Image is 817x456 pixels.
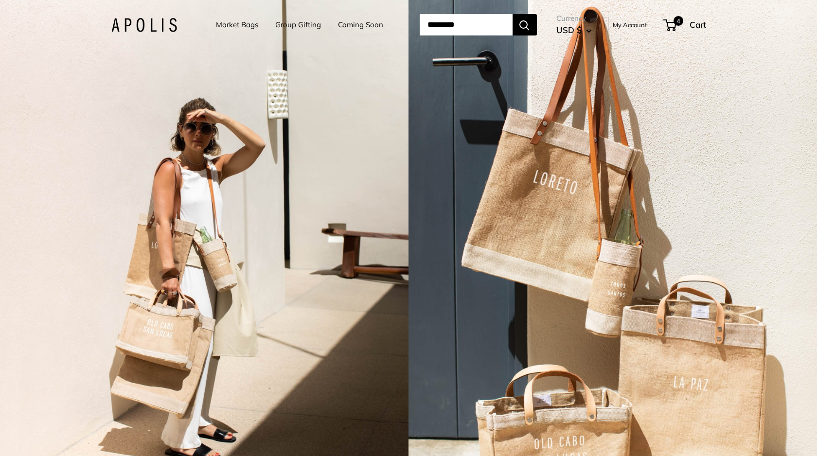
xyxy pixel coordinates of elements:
a: 4 Cart [664,17,706,33]
span: USD $ [556,25,582,35]
img: Apolis [111,18,177,32]
button: USD $ [556,22,592,38]
input: Search... [420,14,513,35]
span: Currency [556,12,592,25]
a: Market Bags [216,18,258,32]
span: Cart [690,19,706,30]
span: 4 [673,16,683,26]
button: Search [513,14,537,35]
a: Coming Soon [338,18,383,32]
a: Group Gifting [275,18,321,32]
a: My Account [613,19,647,31]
